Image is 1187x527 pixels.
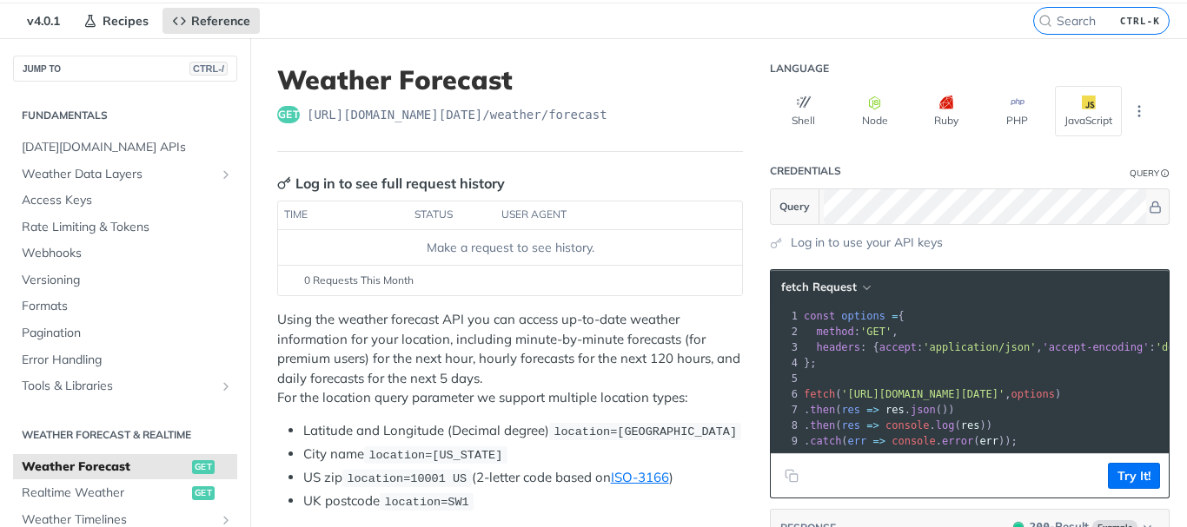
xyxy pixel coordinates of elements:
span: Recipes [103,13,149,29]
button: Shell [770,86,837,136]
svg: Search [1038,14,1052,28]
button: Copy to clipboard [779,463,804,489]
a: Versioning [13,267,237,293]
span: location=10001 US [347,472,467,485]
span: then [810,419,835,431]
button: Node [841,86,908,136]
a: Weather Data LayersShow subpages for Weather Data Layers [13,161,237,188]
span: https://api.tomorrow.io/v4/weather/forecast [307,106,607,123]
button: More Languages [1126,98,1152,124]
a: Error Handling [13,347,237,373]
span: get [277,106,300,123]
h2: Weather Forecast & realtime [13,427,237,443]
a: [DATE][DOMAIN_NAME] APIs [13,135,237,161]
button: Show subpages for Tools & Libraries [219,379,233,393]
a: Weather Forecastget [13,454,237,480]
div: 2 [771,324,800,339]
span: Pagination [22,325,233,342]
span: options [841,310,885,322]
span: res [841,419,860,431]
th: status [408,201,495,229]
span: Reference [191,13,250,29]
span: json [911,404,936,416]
a: Log in to use your API keys [791,234,943,252]
span: console [885,419,930,431]
div: 7 [771,402,800,418]
div: Log in to see full request history [277,173,505,194]
span: Access Keys [22,192,233,209]
a: Reference [162,8,260,34]
span: { [804,310,905,322]
span: Webhooks [22,245,233,262]
span: . ( . ()) [804,404,955,416]
span: => [873,435,885,447]
span: get [192,486,215,500]
span: . ( . ( )); [804,435,1018,447]
i: Information [1161,169,1170,178]
div: 4 [771,355,800,371]
span: err [979,435,998,447]
span: fetch [804,388,835,400]
div: QueryInformation [1130,167,1170,180]
span: catch [810,435,841,447]
button: JUMP TOCTRL-/ [13,56,237,82]
div: Credentials [770,164,841,178]
span: }; [804,357,817,369]
li: UK postcode [303,491,743,511]
button: Query [771,189,819,224]
span: err [848,435,867,447]
span: res [961,419,980,431]
span: 'GET' [860,326,892,338]
svg: Key [277,176,291,190]
span: console [892,435,936,447]
span: fetch Request [781,280,857,294]
li: Latitude and Longitude (Decimal degree) [303,421,743,441]
button: Show subpages for Weather Timelines [219,513,233,527]
span: const [804,310,835,322]
a: Pagination [13,320,237,346]
h1: Weather Forecast [277,64,743,96]
button: JavaScript [1055,86,1122,136]
th: user agent [495,201,707,229]
div: 9 [771,433,800,449]
span: => [866,404,879,416]
div: 3 [771,339,800,355]
span: Weather Data Layers [22,166,215,183]
a: Realtime Weatherget [13,480,237,506]
span: res [841,404,860,416]
div: Language [770,62,829,76]
span: method [816,326,853,338]
div: 6 [771,386,800,402]
span: => [866,419,879,431]
div: 1 [771,308,800,324]
span: location=[US_STATE] [368,449,502,462]
a: ISO-3166 [611,469,669,485]
li: US zip (2-letter code based on ) [303,468,743,488]
span: . ( . ( )) [804,419,992,431]
a: Formats [13,293,237,319]
svg: More ellipsis [1131,103,1147,119]
span: location=[GEOGRAPHIC_DATA] [554,425,737,438]
span: Formats [22,298,233,315]
button: Try It! [1108,463,1160,489]
span: Rate Limiting & Tokens [22,219,233,236]
span: 'application/json' [923,341,1036,353]
a: Recipes [74,8,158,34]
span: 0 Requests This Month [304,273,414,288]
span: accept [879,341,917,353]
span: error [942,435,973,447]
button: Hide [1146,198,1164,215]
span: = [892,310,898,322]
span: res [885,404,905,416]
li: City name [303,445,743,464]
button: PHP [984,86,1051,136]
button: Show subpages for Weather Data Layers [219,168,233,181]
span: [DATE][DOMAIN_NAME] APIs [22,139,233,156]
a: Rate Limiting & Tokens [13,214,237,240]
kbd: CTRL-K [1116,12,1164,30]
span: CTRL-/ [189,62,228,76]
span: Tools & Libraries [22,378,215,395]
a: Tools & LibrariesShow subpages for Tools & Libraries [13,373,237,399]
span: location=SW1 [384,496,468,509]
span: v4.0.1 [17,8,70,34]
